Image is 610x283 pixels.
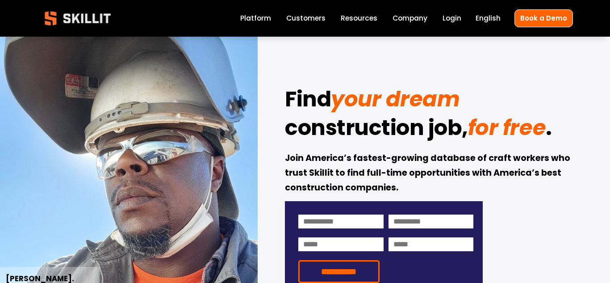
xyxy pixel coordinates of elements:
span: Resources [341,13,377,23]
div: language picker [476,13,501,25]
img: Skillit [37,5,118,32]
em: for free [468,113,546,143]
strong: . [546,111,552,148]
a: Company [393,13,427,25]
em: your dream [331,84,460,114]
a: Book a Demo [514,9,573,27]
strong: Join America’s fastest-growing database of craft workers who trust Skillit to find full-time oppo... [285,152,572,195]
a: Customers [286,13,326,25]
span: English [476,13,501,23]
strong: Find [285,83,331,119]
a: Platform [240,13,271,25]
a: folder dropdown [341,13,377,25]
strong: construction job, [285,111,468,148]
a: Login [443,13,461,25]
